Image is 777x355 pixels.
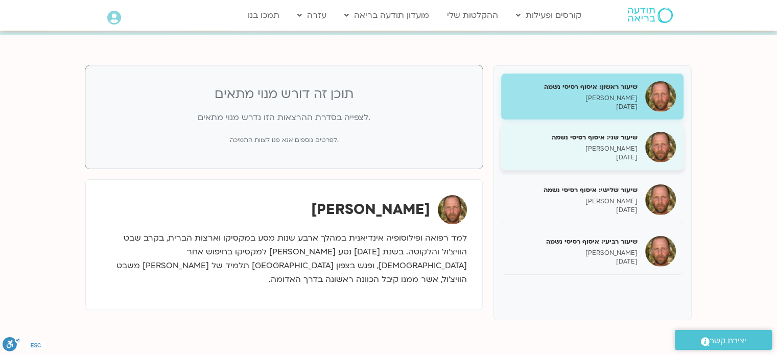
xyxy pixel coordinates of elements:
p: [PERSON_NAME] [509,94,638,103]
h5: שיעור רביעי: איסוף רסיסי נשמה [509,237,638,246]
h3: תוכן זה דורש מנוי מתאים [102,86,466,103]
img: שיעור שני: איסוף רסיסי נשמה [645,132,676,162]
a: עזרה [292,6,332,25]
h5: שיעור שני: איסוף רסיסי נשמה [509,133,638,142]
p: [PERSON_NAME] [509,145,638,153]
h5: שיעור שלישי: איסוף רסיסי נשמה [509,185,638,195]
img: שיעור שלישי: איסוף רסיסי נשמה [645,184,676,215]
p: [DATE] [509,206,638,215]
a: יצירת קשר [675,330,772,350]
strong: [PERSON_NAME] [311,200,430,219]
p: לפרטים נוספים אנא פנו לצוות התמיכה. [102,135,466,146]
a: מועדון תודעה בריאה [339,6,434,25]
span: יצירת קשר [710,334,746,348]
img: שיעור רביעי: איסוף רסיסי נשמה [645,236,676,267]
p: [DATE] [509,103,638,111]
p: [PERSON_NAME] [509,249,638,257]
h5: שיעור ראשון: איסוף רסיסי נשמה [509,82,638,91]
p: לצפייה בסדרת ההרצאות הזו נדרש מנוי מתאים. [102,111,466,125]
a: קורסים ופעילות [511,6,586,25]
p: [PERSON_NAME] [509,197,638,206]
a: תמכו בנו [243,6,285,25]
img: שיעור ראשון: איסוף רסיסי נשמה [645,81,676,112]
p: [DATE] [509,257,638,266]
p: למד רפואה ופילוסופיה אינדיאנית במהלך ארבע שנות מסע במקסיקו וארצות הברית, בקרב שבט הוויצ’ול והלקוט... [101,231,467,287]
p: [DATE] [509,153,638,162]
img: תומר פיין [438,195,467,224]
a: ההקלטות שלי [442,6,503,25]
img: תודעה בריאה [628,8,673,23]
